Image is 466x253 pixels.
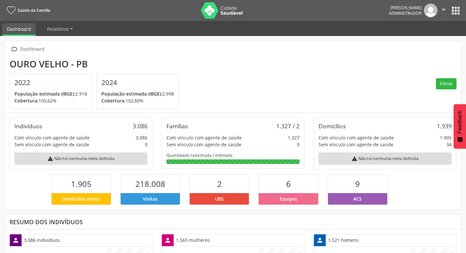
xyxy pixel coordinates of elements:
[62,195,100,202] span: Domicílios ativos
[440,6,447,13] i: 
[166,153,300,158] div: Quantidade cadastrada / estimada
[457,111,463,134] span: Feedback
[14,97,87,104] p: 105,62%
[436,78,457,89] button: Filtrar
[136,134,147,141] div: 3.086
[101,91,162,97] span: População estimada (IBGE):
[424,4,438,17] img: img
[288,134,300,141] div: 1.327
[280,195,297,202] span: Equipes
[47,156,53,162] i: warning
[164,237,171,244] i: person
[316,237,323,244] i: person
[2,23,36,36] a: Dashboard
[18,8,50,13] span: Saúde da Família
[19,45,45,54] div: Dashboard
[286,178,291,189] span: 6
[145,141,147,148] div: 0
[440,134,452,141] div: 1.905
[133,122,147,130] div: 3.086
[355,178,360,189] span: 9
[14,153,147,165] div: Não há nenhuma meta definida
[174,234,212,246] div: 1.565 mulheres
[319,122,346,130] div: Domicílios
[14,79,87,87] h4: 2022
[297,141,300,148] div: 0
[14,141,89,148] div: Sem vínculo com agente de saúde
[22,234,62,246] div: 3.086 indivíduos
[9,218,457,226] div: Resumo dos indivíduos
[71,178,92,189] span: 1.905
[389,10,422,16] span: Administrador
[14,91,75,97] span: População estimada (IBGE):
[135,178,165,189] span: 218.008
[14,98,39,104] span: Cobertura:
[14,122,42,130] div: Indivíduos
[101,98,126,104] span: Cobertura:
[143,195,158,202] span: Visitas
[43,23,78,35] a: Relatórios
[166,134,242,141] div: Com vínculo com agente de saúde
[101,79,174,87] h4: 2024
[438,4,450,17] button: 
[14,90,87,97] p: 2.918
[389,5,422,10] div: [PERSON_NAME]
[14,134,90,141] div: Com vínculo com agente de saúde
[319,141,393,148] div: Sem vínculo com agente de saúde
[166,122,188,130] div: Famílias
[101,97,174,104] p: 102,80%
[217,178,222,189] span: 2
[276,122,300,130] div: 1.327 / 2
[47,26,69,32] span: Relatórios
[450,5,461,16] button: apps
[101,90,174,97] p: 2.998
[166,141,241,148] div: Sem vínculo com agente de saúde
[9,59,183,69] div: Ouro Velho - PB
[319,153,452,165] div: Não há nenhuma meta definida
[326,234,361,246] div: 1.521 homens
[5,5,50,16] a: Saúde da Família
[9,45,45,54] a:  Dashboard
[215,195,224,202] span: UBS
[446,141,452,148] div: 34
[454,104,466,149] button: Feedback - Mostrar pesquisa
[319,134,394,141] div: Com vínculo com agente de saúde
[9,45,19,54] i: 
[437,122,452,130] div: 1.939
[353,195,362,202] span: ACS
[352,156,357,162] i: warning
